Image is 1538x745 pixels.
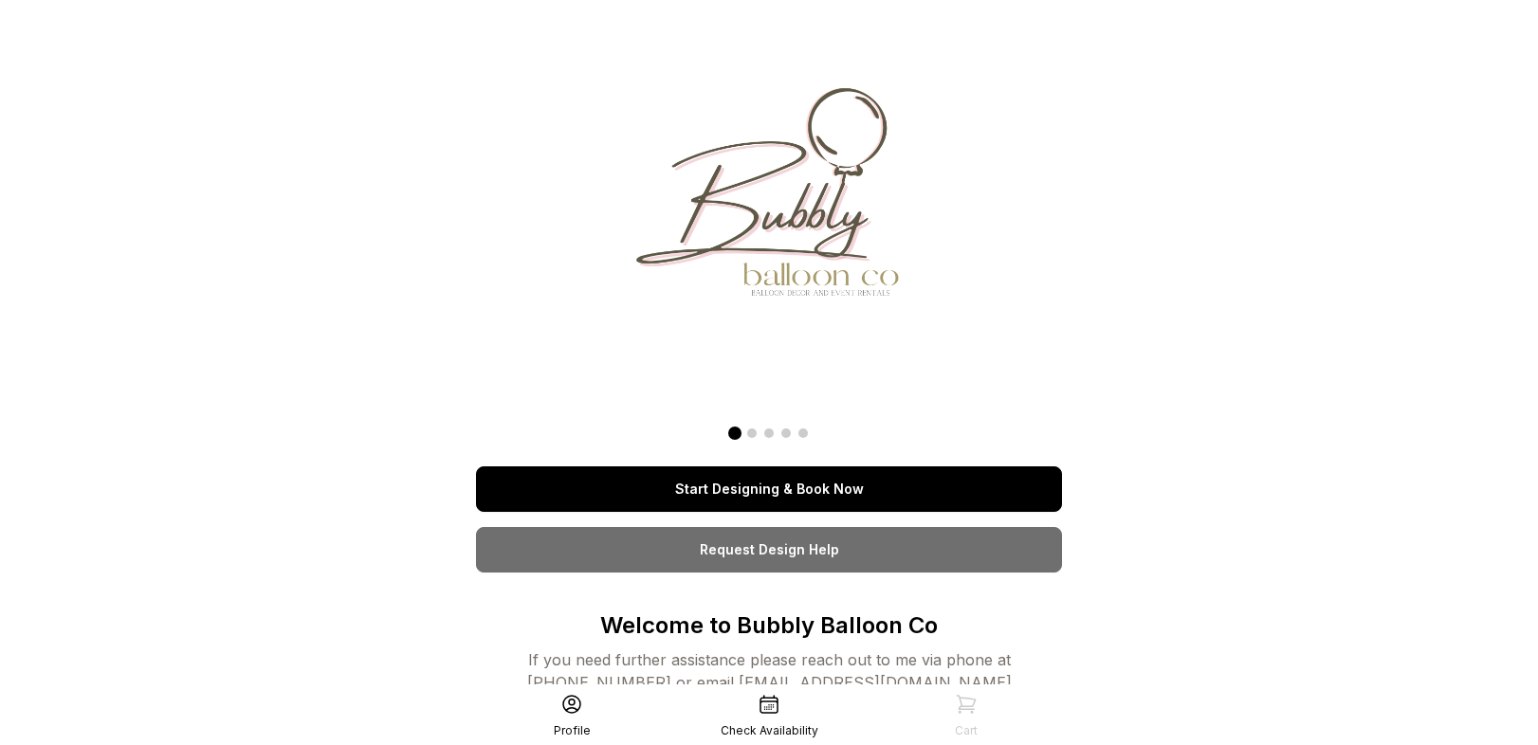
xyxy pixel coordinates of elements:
div: Check Availability [721,723,818,738]
a: Start Designing & Book Now [476,466,1062,512]
div: Profile [554,723,591,738]
div: Cart [955,723,978,738]
div: If you need further assistance please reach out to me via phone at [PHONE_NUMBER] or email [EMAIL... [476,648,1062,694]
p: Welcome to Bubbly Balloon Co [476,610,1062,641]
a: Request Design Help [476,527,1062,572]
